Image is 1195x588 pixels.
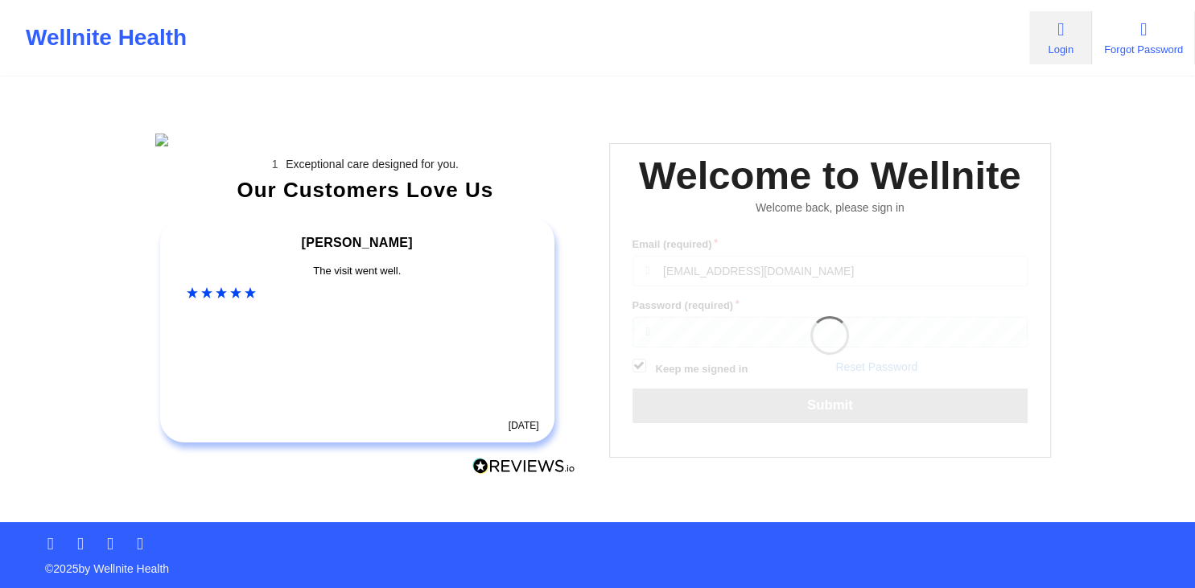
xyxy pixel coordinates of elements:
a: Login [1029,11,1092,64]
div: Welcome to Wellnite [639,150,1021,201]
div: The visit went well. [187,263,528,279]
a: Reviews.io Logo [472,458,575,479]
img: Reviews.io Logo [472,458,575,475]
div: Welcome back, please sign in [621,201,1040,215]
li: Exceptional care designed for you. [170,158,575,171]
div: Our Customers Love Us [155,182,575,198]
a: Forgot Password [1092,11,1195,64]
time: [DATE] [509,420,539,431]
img: wellnite-auth-hero_200.c722682e.png [155,134,575,146]
span: [PERSON_NAME] [302,236,413,249]
p: © 2025 by Wellnite Health [34,549,1161,577]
